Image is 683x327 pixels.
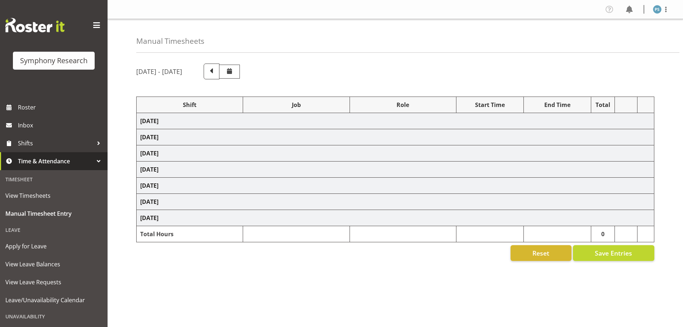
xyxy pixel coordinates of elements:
[511,245,571,261] button: Reset
[354,101,452,109] div: Role
[527,101,587,109] div: End Time
[460,101,520,109] div: Start Time
[5,277,102,288] span: View Leave Requests
[5,259,102,270] span: View Leave Balances
[653,5,661,14] img: paul-s-stoneham1982.jpg
[2,237,106,255] a: Apply for Leave
[5,295,102,305] span: Leave/Unavailability Calendar
[137,210,654,226] td: [DATE]
[136,67,182,75] h5: [DATE] - [DATE]
[137,113,654,129] td: [DATE]
[5,18,65,32] img: Rosterit website logo
[137,178,654,194] td: [DATE]
[247,101,346,109] div: Job
[137,226,243,242] td: Total Hours
[137,194,654,210] td: [DATE]
[18,138,93,149] span: Shifts
[140,101,239,109] div: Shift
[5,241,102,252] span: Apply for Leave
[2,223,106,237] div: Leave
[595,248,632,258] span: Save Entries
[137,162,654,178] td: [DATE]
[595,101,611,109] div: Total
[18,102,104,113] span: Roster
[137,129,654,145] td: [DATE]
[2,309,106,324] div: Unavailability
[18,120,104,131] span: Inbox
[18,156,93,167] span: Time & Attendance
[532,248,549,258] span: Reset
[5,190,102,201] span: View Timesheets
[5,208,102,219] span: Manual Timesheet Entry
[2,273,106,291] a: View Leave Requests
[2,291,106,309] a: Leave/Unavailability Calendar
[2,205,106,223] a: Manual Timesheet Entry
[20,55,87,66] div: Symphony Research
[2,187,106,205] a: View Timesheets
[591,226,615,242] td: 0
[2,172,106,187] div: Timesheet
[2,255,106,273] a: View Leave Balances
[573,245,654,261] button: Save Entries
[136,37,204,45] h4: Manual Timesheets
[137,145,654,162] td: [DATE]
